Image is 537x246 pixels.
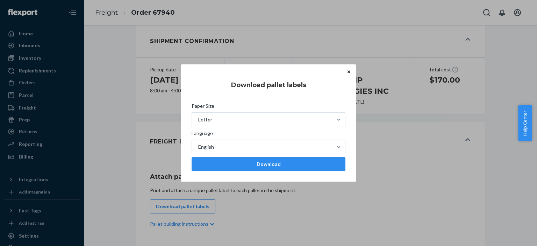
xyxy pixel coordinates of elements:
[192,130,213,140] span: Language
[198,143,198,150] input: LanguageEnglish
[192,103,214,112] span: Paper Size
[231,82,306,89] h5: Download pallet labels
[192,157,345,171] button: Download
[198,161,339,168] div: Download
[198,116,212,123] div: Letter
[345,68,352,76] button: Close
[198,116,198,123] input: Paper SizeLetter
[198,143,214,150] div: English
